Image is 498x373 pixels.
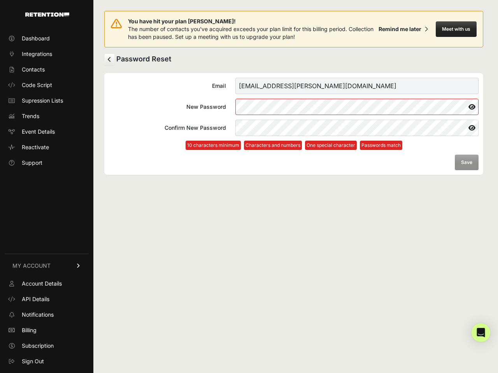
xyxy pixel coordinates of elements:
[235,120,479,136] input: Confirm New Password
[379,25,421,33] div: Remind me later
[22,66,45,73] span: Contacts
[12,262,51,270] span: MY ACCOUNT
[5,254,89,277] a: MY ACCOUNT
[235,99,479,115] input: New Password
[22,112,39,120] span: Trends
[25,12,69,17] img: Retention.com
[436,21,477,37] button: Meet with us
[305,141,357,150] li: One special character
[235,78,479,94] input: Email
[128,26,373,40] span: The number of contacts you've acquired exceeds your plan limit for this billing period. Collectio...
[104,54,483,65] h2: Password Reset
[5,63,89,76] a: Contacts
[5,32,89,45] a: Dashboard
[186,141,241,150] li: 10 characters minimum
[128,17,375,25] span: You have hit your plan [PERSON_NAME]!
[109,103,226,111] div: New Password
[5,157,89,169] a: Support
[22,128,55,136] span: Event Details
[22,280,62,288] span: Account Details
[472,323,490,342] div: Open Intercom Messenger
[22,342,54,350] span: Subscription
[5,309,89,321] a: Notifications
[5,141,89,153] a: Reactivate
[5,110,89,122] a: Trends
[22,50,52,58] span: Integrations
[22,326,37,334] span: Billing
[5,48,89,60] a: Integrations
[22,35,50,42] span: Dashboard
[109,82,226,90] div: Email
[22,97,63,105] span: Supression Lists
[375,22,431,36] button: Remind me later
[5,94,89,107] a: Supression Lists
[22,295,49,303] span: API Details
[5,125,89,138] a: Event Details
[5,355,89,368] a: Sign Out
[22,81,52,89] span: Code Script
[5,340,89,352] a: Subscription
[5,277,89,290] a: Account Details
[5,79,89,91] a: Code Script
[22,357,44,365] span: Sign Out
[22,143,49,151] span: Reactivate
[22,311,54,319] span: Notifications
[360,141,402,150] li: Passwords match
[5,324,89,336] a: Billing
[109,124,226,132] div: Confirm New Password
[5,293,89,305] a: API Details
[244,141,302,150] li: Characters and numbers
[22,159,42,167] span: Support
